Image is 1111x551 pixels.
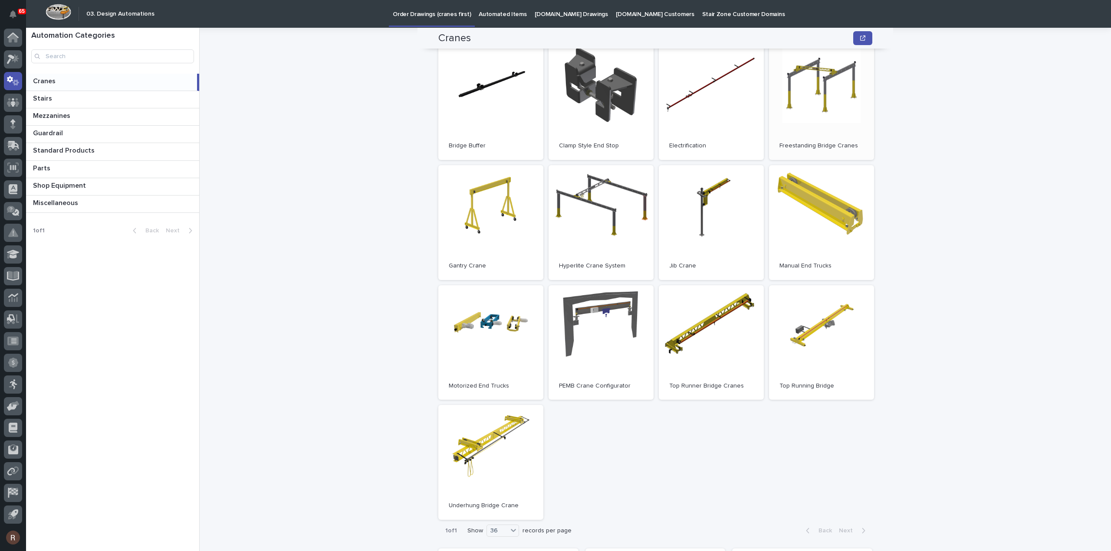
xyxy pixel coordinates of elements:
[33,110,72,120] p: Mezzanines
[559,382,643,390] p: PEMB Crane Configurator
[26,91,199,108] a: StairsStairs
[86,10,154,18] h2: 03. Design Automations
[769,285,874,400] a: Top Running Bridge
[769,45,874,160] a: Freestanding Bridge Cranes
[438,32,471,45] h2: Cranes
[659,165,764,280] a: Jib Crane
[549,285,654,400] a: PEMB Crane Configurator
[659,285,764,400] a: Top Runner Bridge Cranes
[162,227,199,235] button: Next
[659,45,764,160] a: Electrification
[438,165,543,280] a: Gantry Crane
[438,405,543,520] a: Underhung Bridge Crane
[449,382,533,390] p: Motorized End Trucks
[26,108,199,126] a: MezzaninesMezzanines
[26,161,199,178] a: PartsParts
[669,382,753,390] p: Top Runner Bridge Cranes
[438,45,543,160] a: Bridge Buffer
[19,8,25,14] p: 65
[449,142,533,150] p: Bridge Buffer
[559,262,643,270] p: Hyperlite Crane System
[549,45,654,160] a: Clamp Style End Stop
[33,75,57,85] p: Cranes
[669,262,753,270] p: Jib Crane
[31,49,194,63] input: Search
[487,526,508,535] div: 36
[779,142,864,150] p: Freestanding Bridge Cranes
[813,528,832,534] span: Back
[835,527,872,535] button: Next
[26,220,52,241] p: 1 of 1
[799,527,835,535] button: Back
[26,74,199,91] a: CranesCranes
[769,165,874,280] a: Manual End Trucks
[449,502,533,509] p: Underhung Bridge Crane
[449,262,533,270] p: Gantry Crane
[467,527,483,535] p: Show
[31,31,194,41] h1: Automation Categories
[438,520,464,541] p: 1 of 1
[26,126,199,143] a: GuardrailGuardrail
[559,142,643,150] p: Clamp Style End Stop
[46,4,71,20] img: Workspace Logo
[26,143,199,160] a: Standard ProductsStandard Products
[140,228,159,234] span: Back
[4,528,22,547] button: users-avatar
[11,10,22,24] div: Notifications65
[33,145,96,155] p: Standard Products
[126,227,162,235] button: Back
[669,142,753,150] p: Electrification
[26,178,199,196] a: Shop EquipmentShop Equipment
[4,5,22,23] button: Notifications
[523,527,572,535] p: records per page
[33,180,88,190] p: Shop Equipment
[166,228,185,234] span: Next
[33,127,65,137] p: Guardrail
[33,197,80,207] p: Miscellaneous
[438,285,543,400] a: Motorized End Trucks
[839,528,858,534] span: Next
[549,165,654,280] a: Hyperlite Crane System
[779,262,864,270] p: Manual End Trucks
[33,163,52,173] p: Parts
[33,93,54,103] p: Stairs
[779,382,864,390] p: Top Running Bridge
[26,196,199,213] a: MiscellaneousMiscellaneous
